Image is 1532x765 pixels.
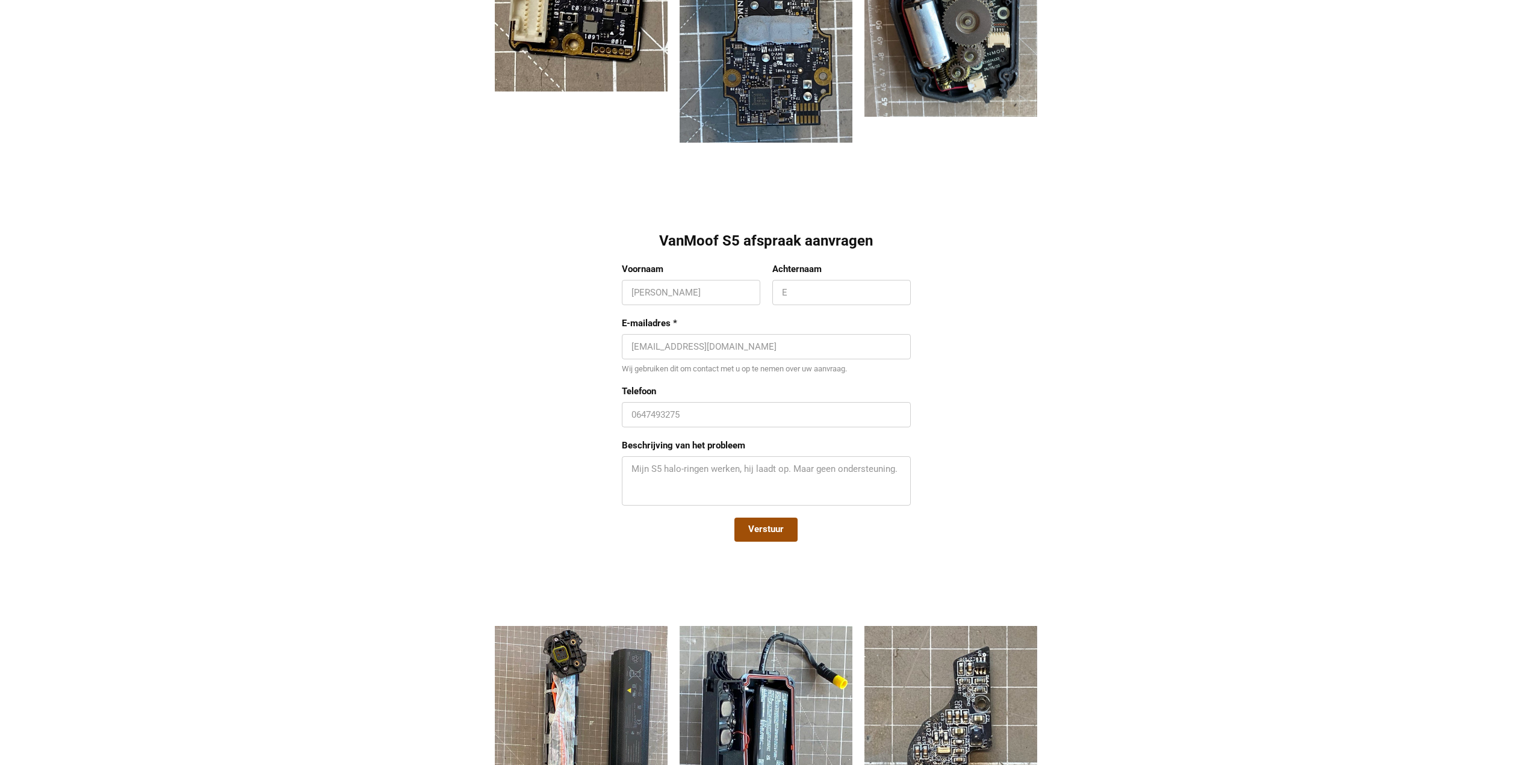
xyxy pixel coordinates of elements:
[631,286,751,299] input: Voornaam
[782,286,901,299] input: Achternaam
[622,364,911,374] div: Wij gebruiken dit om contact met u op te nemen over uw aanvraag.
[622,232,911,251] div: VanMoof S5 afspraak aanvragen
[622,385,911,397] label: Telefoon
[622,439,911,451] label: Beschrijving van het probleem
[748,524,784,536] span: Verstuur
[631,409,901,421] input: 0647493275
[631,341,901,353] input: E-mailadres *
[622,263,760,275] label: Voornaam
[622,317,911,329] label: E-mailadres *
[734,518,798,542] button: Verstuur
[772,263,911,275] label: Achternaam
